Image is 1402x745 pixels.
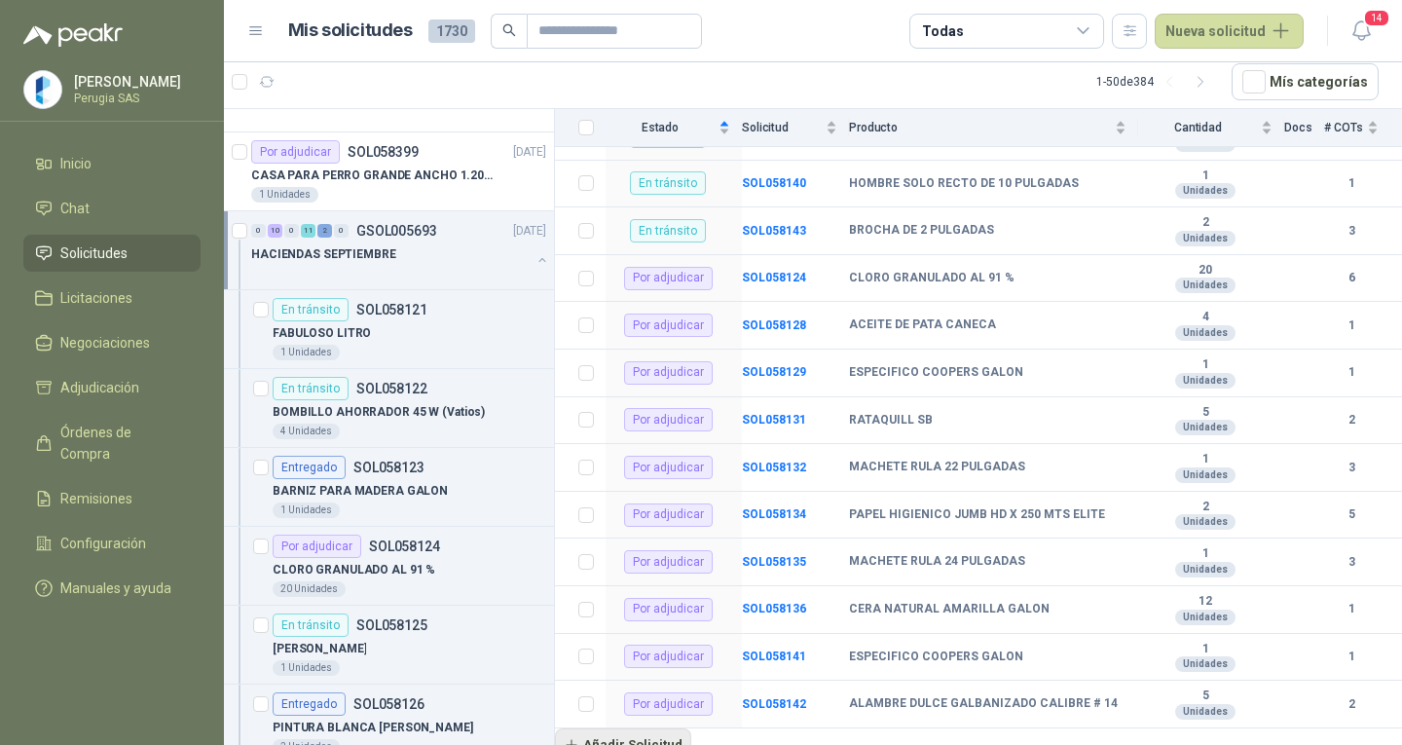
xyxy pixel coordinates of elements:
[74,93,196,104] p: Perugia SAS
[284,224,299,238] div: 0
[23,414,201,472] a: Órdenes de Compra
[356,382,427,395] p: SOL058122
[1324,600,1379,618] b: 1
[630,171,706,195] div: En tránsito
[1324,317,1379,335] b: 1
[356,618,427,632] p: SOL058125
[23,324,201,361] a: Negociaciones
[742,413,806,427] b: SOL058131
[334,224,349,238] div: 0
[224,132,554,211] a: Por adjudicarSOL058399[DATE] CASA PARA PERRO GRANDE ANCHO 1.20x1.00 x1.201 Unidades
[1138,689,1273,704] b: 5
[1175,610,1236,625] div: Unidades
[224,527,554,606] a: Por adjudicarSOL058124CLORO GRANULADO AL 91 %20 Unidades
[273,377,349,400] div: En tránsito
[1138,594,1273,610] b: 12
[742,650,806,663] a: SOL058141
[624,692,713,716] div: Por adjudicar
[353,461,424,474] p: SOL058123
[849,460,1025,475] b: MACHETE RULA 22 PULGADAS
[606,121,715,134] span: Estado
[273,403,485,422] p: BOMBILLO AHORRADOR 45 W (Vatios)
[60,287,132,309] span: Licitaciones
[513,222,546,241] p: [DATE]
[849,109,1138,147] th: Producto
[742,318,806,332] b: SOL058128
[742,461,806,474] a: SOL058132
[1324,109,1402,147] th: # COTs
[23,570,201,607] a: Manuales y ayuda
[624,408,713,431] div: Por adjudicar
[23,145,201,182] a: Inicio
[624,598,713,621] div: Por adjudicar
[60,577,171,599] span: Manuales y ayuda
[23,480,201,517] a: Remisiones
[224,369,554,448] a: En tránsitoSOL058122BOMBILLO AHORRADOR 45 W (Vatios)4 Unidades
[849,271,1015,286] b: CLORO GRANULADO AL 91 %
[1175,562,1236,577] div: Unidades
[742,697,806,711] a: SOL058142
[849,365,1023,381] b: ESPECIFICO COOPERS GALON
[624,267,713,290] div: Por adjudicar
[1138,546,1273,562] b: 1
[1363,9,1390,27] span: 14
[742,365,806,379] b: SOL058129
[428,19,475,43] span: 1730
[23,369,201,406] a: Adjudicación
[1324,553,1379,572] b: 3
[224,290,554,369] a: En tránsitoSOL058121FABULOSO LITRO1 Unidades
[742,109,849,147] th: Solicitud
[849,650,1023,665] b: ESPECIFICO COOPERS GALON
[1175,656,1236,672] div: Unidades
[742,176,806,190] b: SOL058140
[60,377,139,398] span: Adjudicación
[369,540,440,553] p: SOL058124
[742,271,806,284] a: SOL058124
[1232,63,1379,100] button: Mís categorías
[1138,452,1273,467] b: 1
[1155,14,1304,49] button: Nueva solicitud
[1324,174,1379,193] b: 1
[1175,278,1236,293] div: Unidades
[1175,373,1236,389] div: Unidades
[922,20,963,42] div: Todas
[273,424,340,439] div: 4 Unidades
[1138,121,1257,134] span: Cantidad
[1324,363,1379,382] b: 1
[1324,695,1379,714] b: 2
[1138,109,1284,147] th: Cantidad
[502,23,516,37] span: search
[742,224,806,238] a: SOL058143
[1324,459,1379,477] b: 3
[1175,420,1236,435] div: Unidades
[1175,231,1236,246] div: Unidades
[273,561,435,579] p: CLORO GRANULADO AL 91 %
[60,332,150,354] span: Negociaciones
[273,482,448,501] p: BARNIZ PARA MADERA GALON
[624,645,713,668] div: Por adjudicar
[849,317,996,333] b: ACEITE DE PATA CANECA
[849,554,1025,570] b: MACHETE RULA 24 PULGADAS
[742,507,806,521] b: SOL058134
[356,224,437,238] p: GSOL005693
[1175,514,1236,530] div: Unidades
[348,145,419,159] p: SOL058399
[1138,168,1273,184] b: 1
[1324,411,1379,429] b: 2
[60,533,146,554] span: Configuración
[251,245,396,264] p: HACIENDAS SEPTIEMBRE
[742,602,806,615] a: SOL058136
[251,219,550,281] a: 0 10 0 11 2 0 GSOL005693[DATE] HACIENDAS SEPTIEMBRE
[849,413,933,428] b: RATAQUILL SB
[60,198,90,219] span: Chat
[1138,357,1273,373] b: 1
[24,71,61,108] img: Company Logo
[353,697,424,711] p: SOL058126
[742,555,806,569] b: SOL058135
[273,298,349,321] div: En tránsito
[1138,405,1273,421] b: 5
